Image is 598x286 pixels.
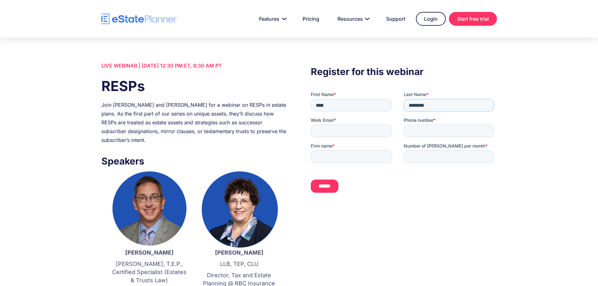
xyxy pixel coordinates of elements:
a: Support [379,13,413,25]
div: LIVE WEBINAR | [DATE] 12:30 PM ET, 9:30 AM PT [101,61,287,70]
h1: RESPs [101,76,287,96]
strong: [PERSON_NAME] [215,249,263,256]
h3: Speakers [101,154,287,168]
iframe: Form 0 [311,91,497,211]
a: Resources [330,13,375,25]
p: [PERSON_NAME], T.E.P., Certified Specialist (Estates & Trusts Law) [111,260,188,284]
div: Join [PERSON_NAME] and [PERSON_NAME] for a webinar on RESPs in estate plans. As the first part of... [101,100,287,144]
a: Features [251,13,292,25]
p: LLB, TEP, CLU [201,260,278,268]
strong: [PERSON_NAME] [125,249,174,256]
h3: Register for this webinar [311,64,497,79]
a: Login [416,12,446,26]
a: home [101,13,177,24]
a: Start free trial [449,12,497,26]
a: Pricing [295,13,327,25]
